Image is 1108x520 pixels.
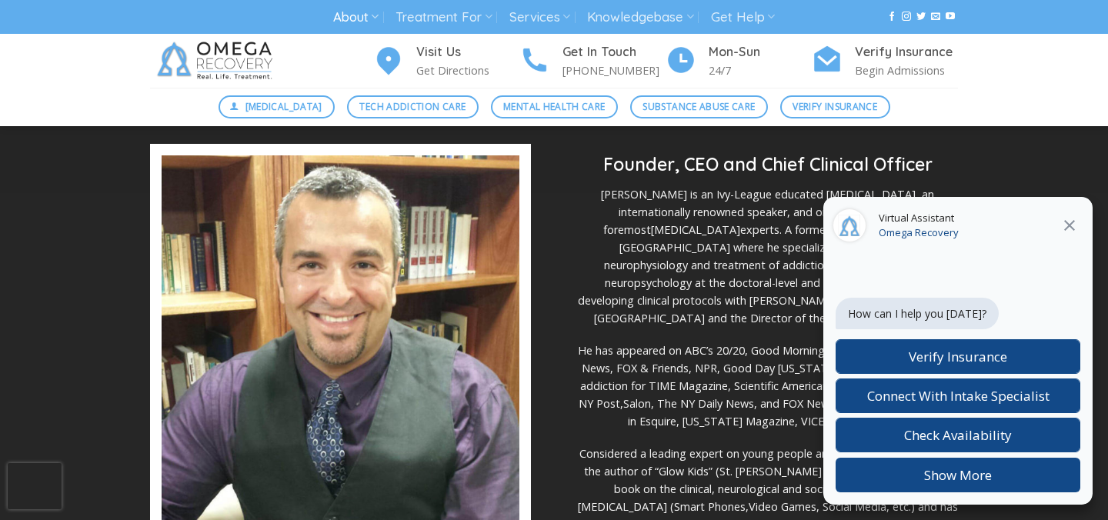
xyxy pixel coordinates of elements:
a: Verify Insurance [780,95,890,118]
a: Video Games [749,499,816,514]
a: Knowledgebase [587,3,693,32]
a: Follow on Instagram [902,12,911,22]
span: Substance Abuse Care [642,99,755,114]
p: 24/7 [709,62,812,79]
a: Visit Us Get Directions [373,42,519,80]
a: Send us an email [931,12,940,22]
a: [MEDICAL_DATA] [651,222,740,237]
h4: Visit Us [416,42,519,62]
h4: Get In Touch [562,42,666,62]
a: Services [509,3,570,32]
a: Substance Abuse Care [630,95,768,118]
a: Follow on Facebook [887,12,896,22]
p: He has appeared on ABC’s 20/20, Good Morning America, the CBS Evening News, FOX & Friends, NPR, G... [577,342,958,430]
h4: Verify Insurance [855,42,958,62]
h4: Mon-Sun [709,42,812,62]
a: Verify Insurance Begin Admissions [812,42,958,80]
a: Tech Addiction Care [347,95,479,118]
p: Get Directions [416,62,519,79]
h2: Founder, CEO and Chief Clinical Officer [577,153,958,176]
p: Begin Admissions [855,62,958,79]
a: Mental Health Care [491,95,618,118]
a: Follow on YouTube [946,12,955,22]
span: Tech Addiction Care [359,99,466,114]
span: [MEDICAL_DATA] [245,99,322,114]
p: [PERSON_NAME] is an Ivy-League educated [MEDICAL_DATA], an internationally renowned speaker, and ... [577,185,958,327]
p: [PHONE_NUMBER] [562,62,666,79]
a: Follow on Twitter [916,12,926,22]
span: Mental Health Care [503,99,605,114]
a: Get Help [711,3,775,32]
a: About [333,3,379,32]
span: Verify Insurance [793,99,877,114]
a: Treatment For [395,3,492,32]
a: Get In Touch [PHONE_NUMBER] [519,42,666,80]
a: [MEDICAL_DATA] [219,95,335,118]
img: Omega Recovery [150,34,285,88]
